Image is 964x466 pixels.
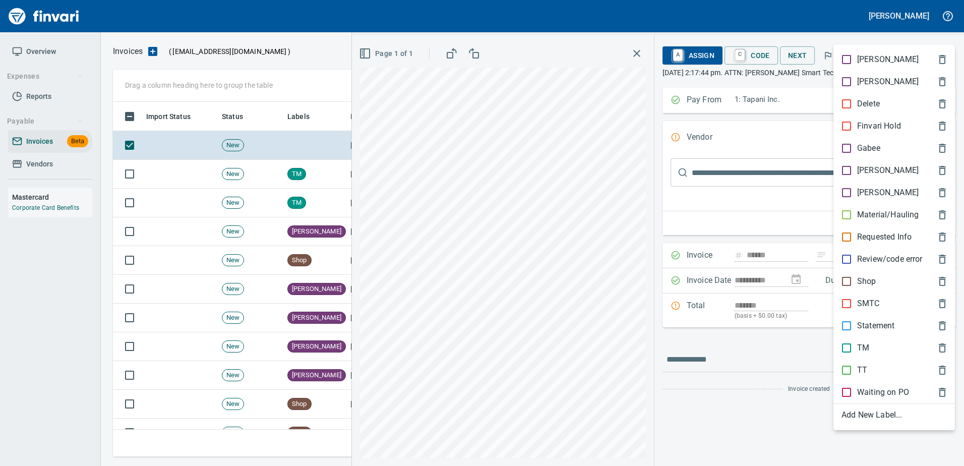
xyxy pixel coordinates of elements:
p: [PERSON_NAME] [857,164,919,177]
span: Add New Label... [841,409,947,421]
p: Statement [857,320,894,332]
p: Requested Info [857,231,912,243]
p: Waiting on PO [857,386,909,398]
p: Gabee [857,142,880,154]
p: TM [857,342,869,354]
p: SMTC [857,298,880,310]
p: Material/Hauling [857,209,919,221]
p: Shop [857,275,876,287]
p: Finvari Hold [857,120,901,132]
p: Review/code error [857,253,923,265]
p: Delete [857,98,880,110]
p: [PERSON_NAME] [857,187,919,199]
p: [PERSON_NAME] [857,53,919,66]
p: TT [857,364,867,376]
p: [PERSON_NAME] [857,76,919,88]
